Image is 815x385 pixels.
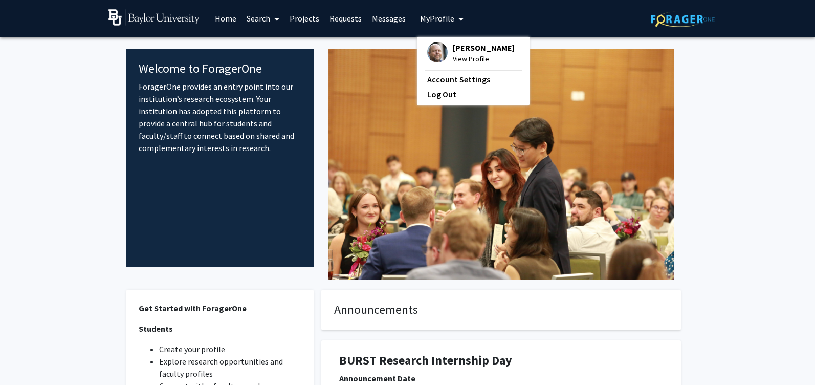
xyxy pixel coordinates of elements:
h4: Announcements [334,303,668,317]
a: Home [210,1,241,36]
a: Requests [324,1,367,36]
iframe: Chat [8,339,43,377]
div: Announcement Date [339,372,663,384]
p: ForagerOne provides an entry point into our institution’s research ecosystem. Your institution ha... [139,80,302,154]
h4: Welcome to ForagerOne [139,61,302,76]
img: Profile Picture [427,42,448,62]
a: Messages [367,1,411,36]
li: Create your profile [159,343,302,355]
a: Projects [284,1,324,36]
a: Account Settings [427,73,519,85]
span: View Profile [453,53,515,65]
li: Explore research opportunities and faculty profiles [159,355,302,380]
span: [PERSON_NAME] [453,42,515,53]
strong: Get Started with ForagerOne [139,303,247,313]
strong: Students [139,324,173,334]
a: Search [241,1,284,36]
div: Profile Picture[PERSON_NAME]View Profile [427,42,515,65]
span: My Profile [420,13,454,24]
img: Cover Image [328,49,674,280]
img: ForagerOne Logo [651,11,715,27]
a: Log Out [427,88,519,100]
h1: BURST Research Internship Day [339,353,663,368]
img: Baylor University Logo [108,9,200,26]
